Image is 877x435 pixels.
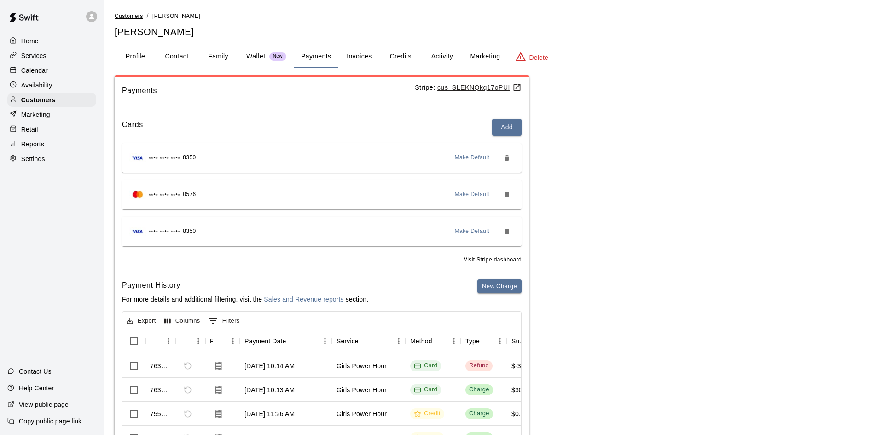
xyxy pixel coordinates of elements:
[240,328,332,354] div: Payment Date
[21,95,55,104] p: Customers
[269,53,286,59] span: New
[21,81,52,90] p: Availability
[7,34,96,48] a: Home
[150,409,171,418] div: 755460
[421,46,463,68] button: Activity
[493,334,507,348] button: Menu
[122,85,415,97] span: Payments
[511,361,534,371] div: $-30.00
[461,328,507,354] div: Type
[21,51,46,60] p: Services
[152,13,200,19] span: [PERSON_NAME]
[7,78,96,92] a: Availability
[129,190,146,199] img: Credit card brand logo
[210,382,227,398] button: Download Receipt
[286,335,299,348] button: Sort
[7,137,96,151] a: Reports
[437,84,522,91] a: cus_SLEKNQkq17oPUI
[205,328,240,354] div: Receipt
[469,409,489,418] div: Charge
[476,256,522,263] u: Stripe dashboard
[210,406,227,422] button: Download Receipt
[447,334,461,348] button: Menu
[7,152,96,166] a: Settings
[492,119,522,136] button: Add
[7,64,96,77] a: Calendar
[294,46,338,68] button: Payments
[246,52,266,61] p: Wallet
[150,335,163,348] button: Sort
[21,36,39,46] p: Home
[529,53,548,62] p: Delete
[124,314,158,328] button: Export
[180,382,196,398] span: This payment has already been refunded. The refund has ID 763925
[115,13,143,19] span: Customers
[7,93,96,107] a: Customers
[210,328,213,354] div: Receipt
[455,190,490,199] span: Make Default
[511,385,532,394] div: $30.00
[451,151,494,165] button: Make Default
[180,406,196,422] span: Refund payment
[406,328,461,354] div: Method
[122,279,368,291] h6: Payment History
[183,227,196,236] span: 8350
[162,334,175,348] button: Menu
[244,328,286,354] div: Payment Date
[415,83,522,93] p: Stripe:
[129,153,146,162] img: Credit card brand logo
[463,46,507,68] button: Marketing
[432,335,445,348] button: Sort
[7,49,96,63] a: Services
[213,335,226,348] button: Sort
[150,385,171,394] div: 763924
[499,224,514,239] button: Remove
[183,190,196,199] span: 0576
[332,328,406,354] div: Service
[162,314,203,328] button: Select columns
[511,409,528,418] div: $0.00
[380,46,421,68] button: Credits
[244,361,295,371] div: Aug 19, 2025, 10:14 AM
[464,255,522,265] span: Visit
[338,46,380,68] button: Invoices
[499,151,514,165] button: Remove
[19,417,81,426] p: Copy public page link
[147,11,149,21] li: /
[7,122,96,136] a: Retail
[477,279,522,294] button: New Charge
[392,334,406,348] button: Menu
[359,335,372,348] button: Sort
[115,26,866,38] h5: [PERSON_NAME]
[180,335,193,348] button: Sort
[7,108,96,122] a: Marketing
[469,385,489,394] div: Charge
[192,334,205,348] button: Menu
[122,119,143,136] h6: Cards
[455,153,490,162] span: Make Default
[19,367,52,376] p: Contact Us
[226,334,240,348] button: Menu
[145,328,175,354] div: Id
[21,154,45,163] p: Settings
[451,224,494,239] button: Make Default
[115,46,156,68] button: Profile
[175,328,205,354] div: Refund
[115,12,143,19] a: Customers
[414,409,441,418] div: Credit
[264,296,343,303] a: Sales and Revenue reports
[318,334,332,348] button: Menu
[455,227,490,236] span: Make Default
[511,328,526,354] div: Subtotal
[244,385,295,394] div: Aug 19, 2025, 10:13 AM
[183,153,196,162] span: 8350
